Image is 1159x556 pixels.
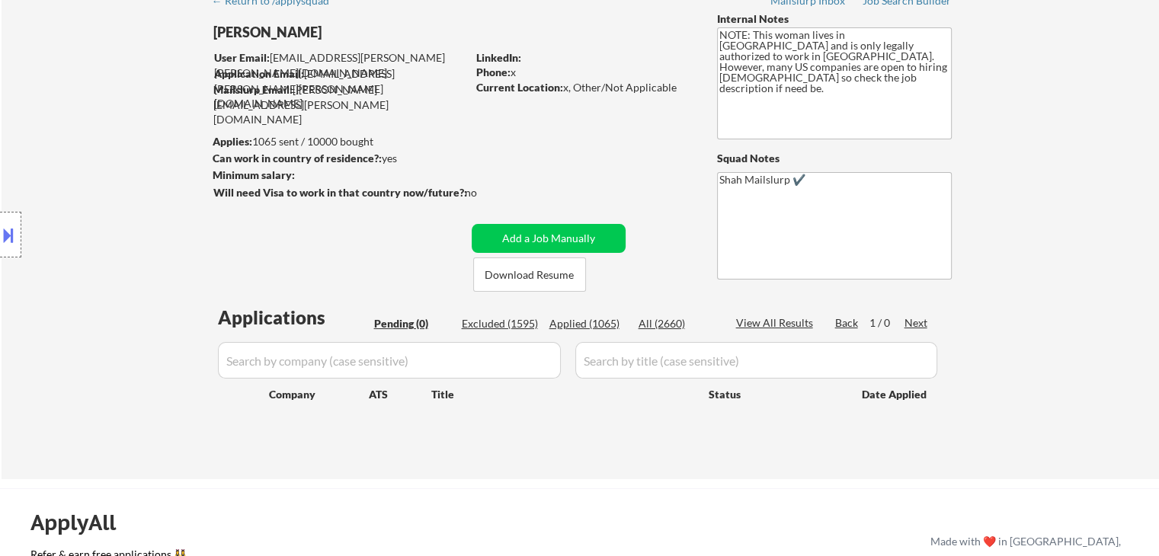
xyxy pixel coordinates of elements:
[214,51,270,64] strong: User Email:
[476,66,511,78] strong: Phone:
[213,151,462,166] div: yes
[462,316,538,331] div: Excluded (1595)
[869,315,904,331] div: 1 / 0
[214,66,466,111] div: [EMAIL_ADDRESS][PERSON_NAME][PERSON_NAME][DOMAIN_NAME]
[269,387,369,402] div: Company
[476,80,692,95] div: x, Other/Not Applicable
[717,151,952,166] div: Squad Notes
[374,316,450,331] div: Pending (0)
[218,308,369,327] div: Applications
[369,387,431,402] div: ATS
[30,510,133,535] div: ApplyAll
[709,380,840,407] div: Status
[213,82,466,127] div: [PERSON_NAME][EMAIL_ADDRESS][PERSON_NAME][DOMAIN_NAME]
[835,315,860,331] div: Back
[862,387,929,402] div: Date Applied
[465,185,508,200] div: no
[214,50,466,80] div: [EMAIL_ADDRESS][PERSON_NAME][PERSON_NAME][DOMAIN_NAME]
[472,224,626,253] button: Add a Job Manually
[213,134,466,149] div: 1065 sent / 10000 bought
[736,315,818,331] div: View All Results
[431,387,694,402] div: Title
[213,23,527,42] div: [PERSON_NAME]
[549,316,626,331] div: Applied (1065)
[473,257,586,292] button: Download Resume
[214,67,304,80] strong: Application Email:
[476,51,521,64] strong: LinkedIn:
[575,342,937,379] input: Search by title (case sensitive)
[904,315,929,331] div: Next
[639,316,715,331] div: All (2660)
[476,81,563,94] strong: Current Location:
[213,83,293,96] strong: Mailslurp Email:
[476,65,692,80] div: x
[717,11,952,27] div: Internal Notes
[218,342,561,379] input: Search by company (case sensitive)
[213,186,467,199] strong: Will need Visa to work in that country now/future?:
[213,152,382,165] strong: Can work in country of residence?:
